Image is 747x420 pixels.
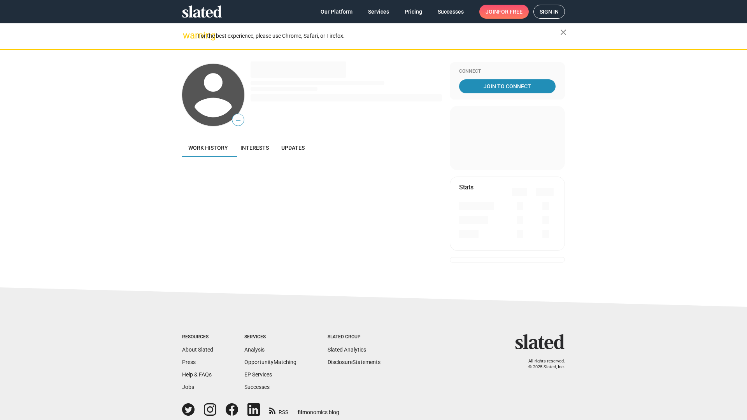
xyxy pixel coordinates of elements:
a: Analysis [244,346,265,353]
a: DisclosureStatements [328,359,381,365]
mat-icon: warning [183,31,192,40]
a: Help & FAQs [182,371,212,378]
a: Join To Connect [459,79,556,93]
a: Successes [431,5,470,19]
span: Pricing [405,5,422,19]
a: Sign in [533,5,565,19]
span: film [298,409,307,415]
span: Interests [240,145,269,151]
span: Join To Connect [461,79,554,93]
a: About Slated [182,346,213,353]
a: Updates [275,138,311,157]
div: Connect [459,68,556,75]
span: Join [486,5,523,19]
a: Services [362,5,395,19]
div: For the best experience, please use Chrome, Safari, or Firefox. [198,31,560,41]
a: Press [182,359,196,365]
a: Work history [182,138,234,157]
mat-icon: close [559,28,568,37]
div: Services [244,334,296,340]
span: — [232,115,244,125]
a: Our Platform [314,5,359,19]
span: Our Platform [321,5,352,19]
a: Interests [234,138,275,157]
div: Slated Group [328,334,381,340]
span: for free [498,5,523,19]
a: Slated Analytics [328,346,366,353]
a: Jobs [182,384,194,390]
div: Resources [182,334,213,340]
a: Pricing [398,5,428,19]
p: All rights reserved. © 2025 Slated, Inc. [520,359,565,370]
a: filmonomics blog [298,402,339,416]
span: Work history [188,145,228,151]
span: Successes [438,5,464,19]
span: Services [368,5,389,19]
a: Successes [244,384,270,390]
a: EP Services [244,371,272,378]
a: Joinfor free [479,5,529,19]
span: Sign in [540,5,559,18]
a: OpportunityMatching [244,359,296,365]
a: RSS [269,404,288,416]
span: Updates [281,145,305,151]
mat-card-title: Stats [459,183,473,191]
